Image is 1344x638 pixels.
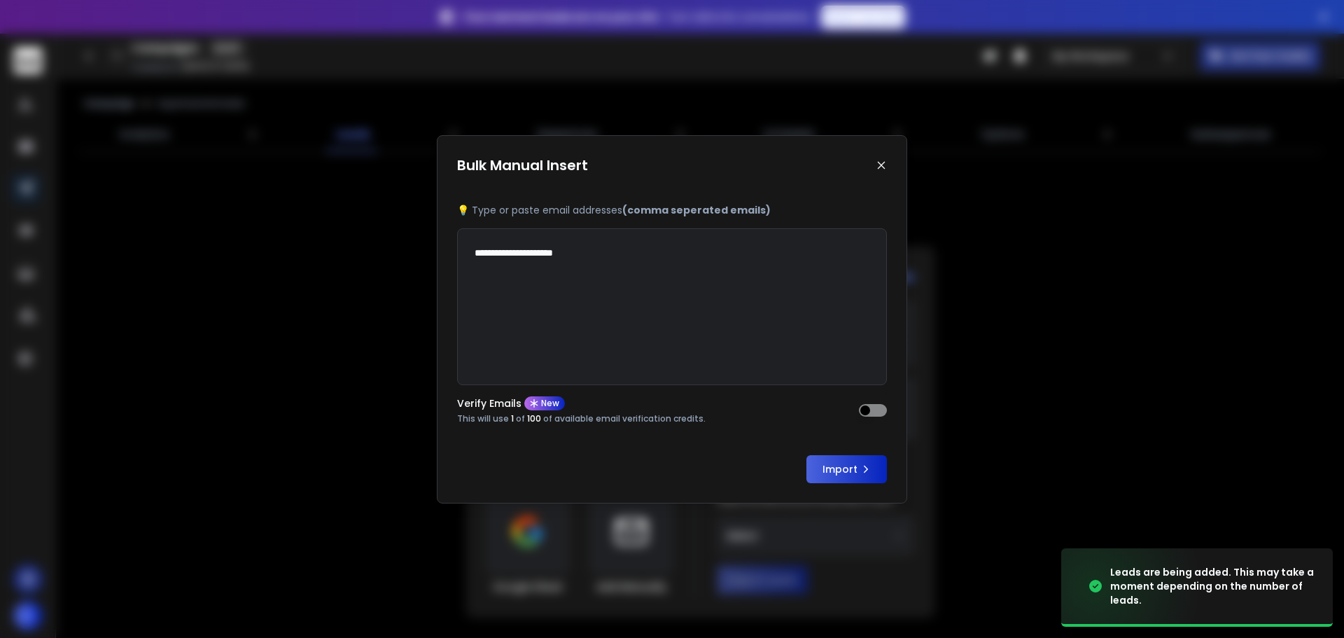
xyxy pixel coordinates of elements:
[1110,565,1316,607] div: Leads are being added. This may take a moment depending on the number of leads.
[524,396,565,410] div: New
[457,413,706,424] p: This will use of of available email verification credits.
[511,412,514,424] span: 1
[806,455,887,483] button: Import
[1061,545,1201,628] img: image
[457,155,588,175] h1: Bulk Manual Insert
[527,412,541,424] span: 100
[457,203,887,217] p: 💡 Type or paste email addresses
[622,203,771,217] b: (comma seperated emails)
[457,398,521,408] p: Verify Emails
